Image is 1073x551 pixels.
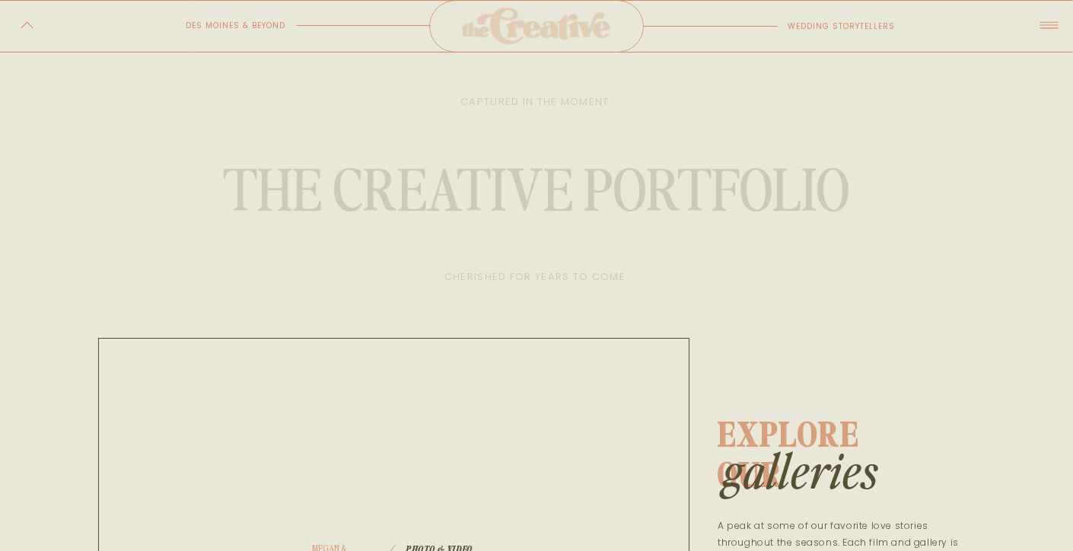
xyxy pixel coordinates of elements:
[221,270,852,285] p: cherished for years to come.
[788,19,918,34] p: wedding storytellers
[722,443,922,507] h1: GALLERIES
[221,158,852,223] h1: the creative portfolio
[717,413,929,451] h1: explore OUR
[221,95,852,110] p: captured in the moment.
[143,18,285,33] p: des moines & beyond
